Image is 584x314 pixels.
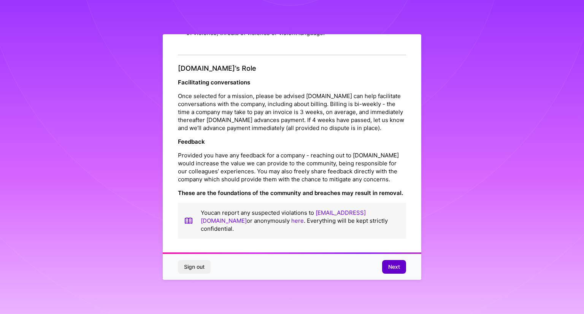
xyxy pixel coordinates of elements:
[178,151,406,183] p: Provided you have any feedback for a company - reaching out to [DOMAIN_NAME] would increase the v...
[178,189,403,197] strong: These are the foundations of the community and breaches may result in removal.
[178,92,406,132] p: Once selected for a mission, please be advised [DOMAIN_NAME] can help facilitate conversations wi...
[178,79,250,86] strong: Facilitating conversations
[178,64,406,73] h4: [DOMAIN_NAME]’s Role
[201,209,400,233] p: You can report any suspected violations to or anonymously . Everything will be kept strictly conf...
[382,260,406,274] button: Next
[388,263,400,271] span: Next
[184,263,205,271] span: Sign out
[291,217,304,224] a: here
[201,209,366,224] a: [EMAIL_ADDRESS][DOMAIN_NAME]
[184,209,193,233] img: book icon
[178,260,211,274] button: Sign out
[178,138,205,145] strong: Feedback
